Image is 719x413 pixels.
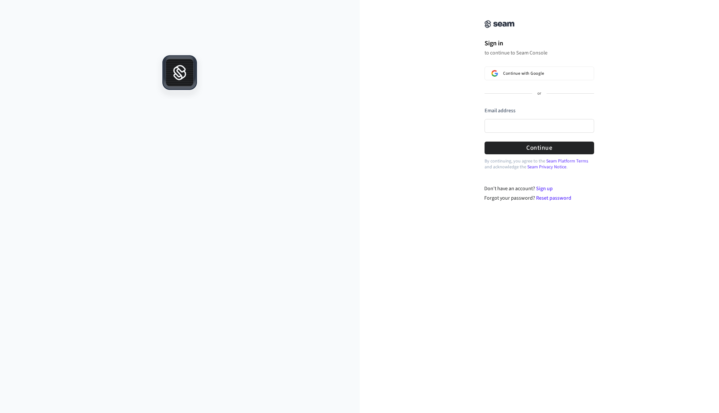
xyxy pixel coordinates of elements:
[485,142,594,154] button: Continue
[485,67,594,80] button: Sign in with GoogleContinue with Google
[485,20,515,28] img: Seam Console
[536,185,553,192] a: Sign up
[527,164,566,170] a: Seam Privacy Notice
[485,107,516,114] label: Email address
[546,158,588,164] a: Seam Platform Terms
[503,71,544,76] span: Continue with Google
[536,194,571,202] a: Reset password
[485,50,594,56] p: to continue to Seam Console
[485,38,594,48] h1: Sign in
[484,194,594,202] div: Forgot your password?
[491,70,498,77] img: Sign in with Google
[537,91,541,97] p: or
[485,158,594,170] p: By continuing, you agree to the and acknowledge the .
[484,185,594,192] div: Don't have an account?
